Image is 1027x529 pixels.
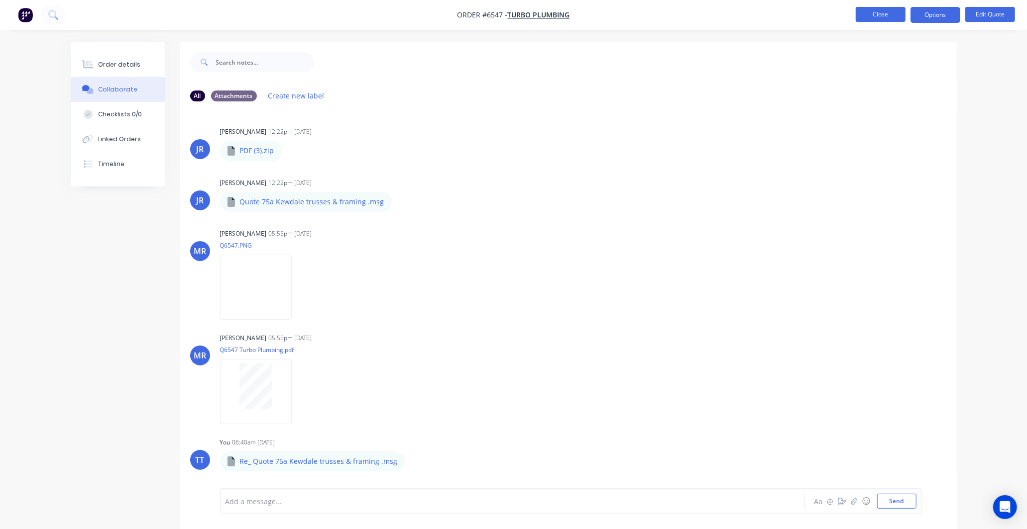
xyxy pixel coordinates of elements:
button: Linked Orders [71,127,165,152]
div: 12:22pm [DATE] [269,178,312,187]
button: Send [877,494,916,509]
img: Factory [18,7,33,22]
div: MR [194,245,206,257]
button: Checklists 0/0 [71,102,165,127]
div: 05:55pm [DATE] [269,229,312,238]
p: Quote 75a Kewdale trusses & framing .msg [240,197,384,207]
input: Search notes... [216,52,315,72]
button: ☺ [860,495,872,507]
div: Attachments [211,90,257,101]
p: Re_ Quote 75a Kewdale trusses & framing .msg [240,456,398,466]
div: 06:40am [DATE] [232,438,275,447]
div: [PERSON_NAME] [220,127,267,136]
div: Open Intercom Messenger [993,495,1017,519]
div: [PERSON_NAME] [220,178,267,187]
p: Q6547.PNG [220,241,302,250]
div: [PERSON_NAME] [220,334,267,343]
div: Order details [98,60,140,69]
div: Collaborate [98,85,137,94]
div: 12:22pm [DATE] [269,127,312,136]
span: Order #6547 - [457,10,508,20]
div: 05:55pm [DATE] [269,334,312,343]
button: Options [911,7,960,23]
div: JR [196,194,204,206]
button: Create new label [263,89,330,102]
p: PDF (3).zip [240,146,274,156]
div: Checklists 0/0 [98,110,142,119]
div: [PERSON_NAME] [220,229,267,238]
a: Turbo Plumbing [508,10,570,20]
button: @ [824,495,836,507]
div: MR [194,350,206,361]
div: Linked Orders [98,135,141,144]
div: You [220,438,230,447]
button: Order details [71,52,165,77]
div: JR [196,143,204,155]
button: Timeline [71,152,165,176]
div: Timeline [98,160,124,169]
div: TT [196,454,205,466]
button: Close [856,7,906,22]
button: Collaborate [71,77,165,102]
p: Q6547 Turbo Plumbing.pdf [220,346,302,354]
div: All [190,90,205,101]
button: Aa [812,495,824,507]
button: Edit Quote [965,7,1015,22]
